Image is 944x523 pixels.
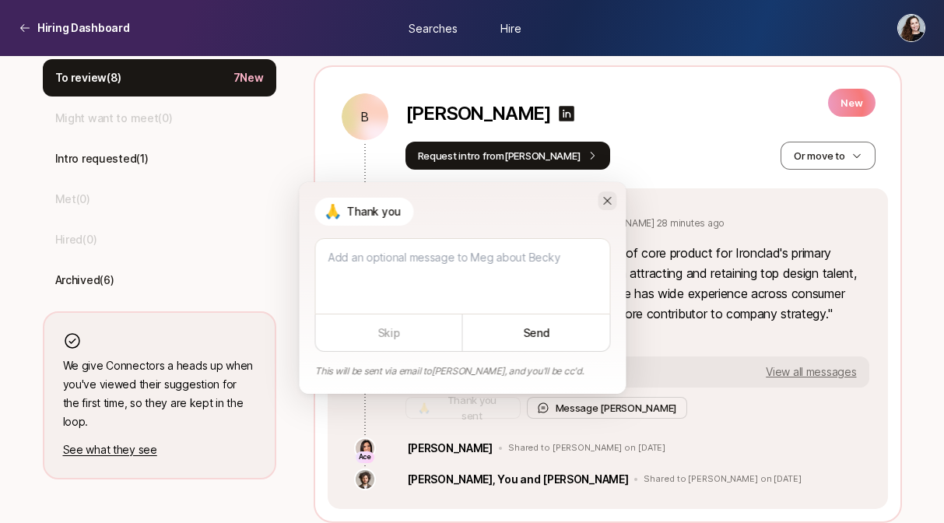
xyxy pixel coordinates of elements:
p: Met ( 0 ) [55,190,90,209]
button: Message [PERSON_NAME] [527,397,688,419]
button: Monica Althoff [897,14,925,42]
p: Hired ( 0 ) [55,230,97,249]
button: Or move to [781,142,875,170]
p: " [PERSON_NAME] has been owning all of core product for Ironclad's primary $150M+ ARR product lin... [405,243,869,324]
p: See what they see [63,441,256,459]
button: Request intro from[PERSON_NAME] [405,142,611,170]
p: Archived ( 6 ) [55,271,114,290]
a: Searches [395,13,472,42]
p: - We worked in the same team [405,333,869,347]
img: Monica Althoff [898,15,925,41]
p: Shared to [PERSON_NAME] on [DATE] [508,443,665,454]
p: To review ( 8 ) [55,68,122,87]
p: 🙏 [325,201,341,223]
p: New [828,89,875,117]
button: Send [463,314,611,352]
p: Thank you [347,202,401,221]
p: B [360,107,369,126]
span: Hire [500,19,521,36]
img: 71d7b91d_d7cb_43b4_a7ea_a9b2f2cc6e03.jpg [356,439,374,458]
p: [PERSON_NAME] [405,103,551,125]
p: This will be sent via email to [PERSON_NAME] , and you'll be cc'd. [315,364,611,378]
p: Suggested [PERSON_NAME] 28 minutes ago [528,216,725,230]
p: [PERSON_NAME], You and [PERSON_NAME] [407,470,629,489]
span: View all messages [766,367,856,377]
a: Hire [472,13,550,42]
p: [PERSON_NAME] [407,439,493,458]
p: Might want to meet ( 0 ) [55,109,173,128]
p: Intro requested ( 1 ) [55,149,149,168]
span: Searches [409,19,458,36]
p: We give Connectors a heads up when you've viewed their suggestion for the first time, so they are... [63,356,256,431]
p: Hiring Dashboard [37,19,130,37]
button: Skip [315,314,463,352]
p: Ace [359,452,372,462]
button: Last messaged a few seconds agoView all messages [405,356,869,388]
p: Shared to [PERSON_NAME] on [DATE] [644,474,801,485]
img: ACg8ocIoEleZoKxMOtRscyH5__06YKjbVRjbxnpxBYqBnoVMWgqGuqZf=s160-c [356,470,374,489]
p: 7 New [233,68,264,87]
